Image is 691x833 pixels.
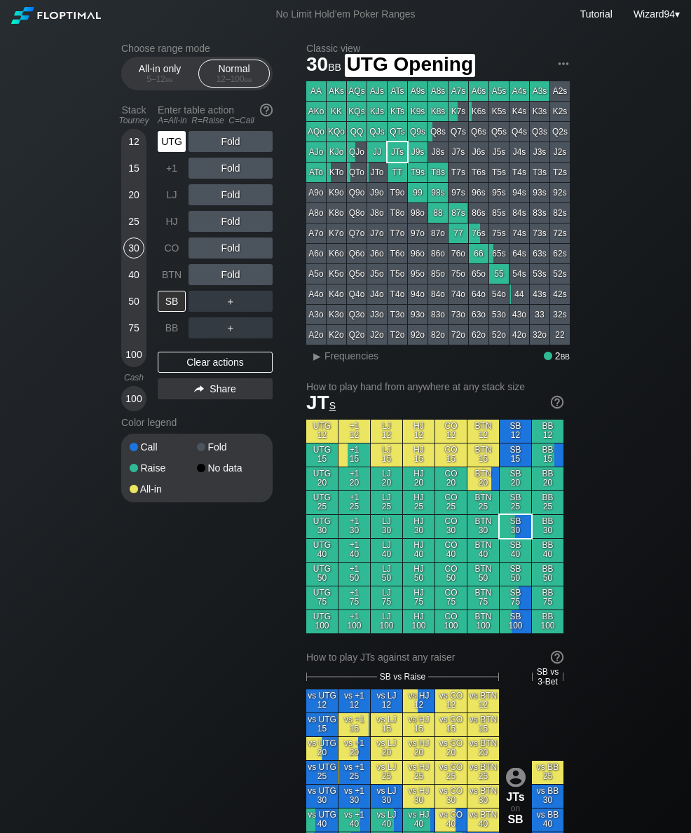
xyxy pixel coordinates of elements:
[306,81,326,101] div: AA
[408,122,427,142] div: Q9s
[467,515,499,538] div: BTN 30
[347,325,367,345] div: Q2o
[449,305,468,324] div: 73o
[403,586,435,610] div: HJ 75
[500,586,531,610] div: SB 75
[489,223,509,243] div: 75s
[116,99,152,131] div: Stack
[469,102,488,121] div: K6s
[556,56,571,71] img: ellipsis.fd386fe8.svg
[449,325,468,345] div: 72o
[123,264,144,285] div: 40
[158,291,186,312] div: SB
[544,350,570,362] div: 2
[130,442,197,452] div: Call
[469,325,488,345] div: 62o
[329,397,336,412] span: s
[532,491,563,514] div: BB 25
[449,284,468,304] div: 74o
[347,102,367,121] div: KQs
[428,264,448,284] div: 85o
[530,284,549,304] div: 43s
[449,163,468,182] div: T7s
[189,264,273,285] div: Fold
[509,305,529,324] div: 43o
[121,43,273,54] h2: Choose range mode
[500,515,531,538] div: SB 30
[489,244,509,263] div: 65s
[532,443,563,467] div: BB 15
[306,392,336,413] span: JT
[449,264,468,284] div: 75o
[509,142,529,162] div: J4s
[467,420,499,443] div: BTN 12
[428,122,448,142] div: Q8s
[530,142,549,162] div: J3s
[347,284,367,304] div: Q4o
[327,305,346,324] div: K3o
[530,305,549,324] div: 33
[388,203,407,223] div: T8o
[158,352,273,373] div: Clear actions
[550,102,570,121] div: K2s
[500,420,531,443] div: SB 12
[158,378,273,399] div: Share
[306,467,338,490] div: UTG 20
[306,142,326,162] div: AJo
[489,163,509,182] div: T5s
[345,54,475,77] span: UTG Opening
[189,211,273,232] div: Fold
[469,203,488,223] div: 86s
[158,99,273,131] div: Enter table action
[509,203,529,223] div: 84s
[245,74,252,84] span: bb
[367,81,387,101] div: AJs
[347,142,367,162] div: QJo
[467,586,499,610] div: BTN 75
[371,563,402,586] div: LJ 50
[435,563,467,586] div: CO 50
[467,539,499,562] div: BTN 40
[367,203,387,223] div: J8o
[428,142,448,162] div: J8s
[194,385,204,393] img: share.864f2f62.svg
[408,102,427,121] div: K9s
[449,102,468,121] div: K7s
[388,223,407,243] div: T7o
[327,122,346,142] div: KQo
[158,116,273,125] div: A=All-in R=Raise C=Call
[158,158,186,179] div: +1
[489,325,509,345] div: 52o
[367,223,387,243] div: J7o
[371,467,402,490] div: LJ 20
[469,305,488,324] div: 63o
[189,317,273,338] div: ＋
[189,184,273,205] div: Fold
[509,163,529,182] div: T4s
[500,491,531,514] div: SB 25
[403,491,435,514] div: HJ 25
[530,163,549,182] div: T3s
[467,563,499,586] div: BTN 50
[530,325,549,345] div: 32o
[367,284,387,304] div: J4o
[428,284,448,304] div: 84o
[403,467,435,490] div: HJ 20
[467,443,499,467] div: BTN 15
[338,586,370,610] div: +1 75
[469,122,488,142] div: Q6s
[367,264,387,284] div: J5o
[388,81,407,101] div: ATs
[489,81,509,101] div: A5s
[128,60,192,87] div: All-in only
[306,102,326,121] div: AKo
[428,244,448,263] div: 86o
[304,54,343,77] span: 30
[367,305,387,324] div: J3o
[428,81,448,101] div: A8s
[469,81,488,101] div: A6s
[324,350,378,362] span: Frequencies
[549,649,565,665] img: help.32db89a4.svg
[306,305,326,324] div: A3o
[467,491,499,514] div: BTN 25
